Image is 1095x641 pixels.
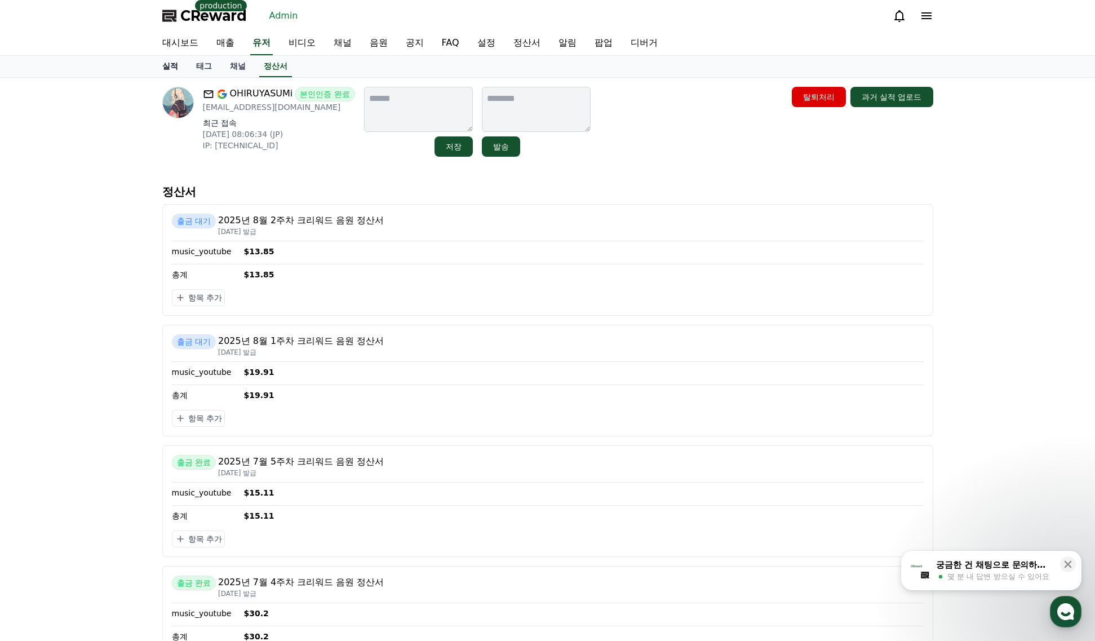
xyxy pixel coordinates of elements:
[172,246,240,257] p: music_youtube
[162,7,247,25] a: CReward
[218,227,384,236] p: [DATE] 발급
[244,390,924,401] p: $19.91
[162,184,933,200] p: 정산서
[850,87,933,107] button: 과거 실적 업로드
[361,32,397,55] a: 음원
[230,87,293,101] span: OHIRUYASUMi
[244,366,300,378] p: $19.91
[280,32,325,55] a: 비디오
[162,87,194,118] img: profile image
[180,7,247,25] span: CReward
[504,32,549,55] a: 정산서
[203,140,355,151] p: IP: [TECHNICAL_ID]
[172,366,240,378] p: music_youtube
[482,136,520,157] button: 발송
[74,357,145,386] a: 대화
[153,56,187,77] a: 실적
[244,510,924,521] p: $15.11
[468,32,504,55] a: 설정
[174,374,188,383] span: 설정
[172,608,240,619] p: music_youtube
[172,390,240,401] p: 총계
[259,56,292,77] a: 정산서
[792,87,846,107] button: 탈퇴처리
[145,357,216,386] a: 설정
[397,32,433,55] a: 공지
[172,289,225,306] button: 항목 추가
[153,32,207,55] a: 대시보드
[218,214,384,227] p: 2025년 8월 2주차 크리워드 음원 정산서
[218,589,384,598] p: [DATE] 발급
[172,487,240,498] p: music_youtube
[172,576,216,590] span: 출금 완료
[172,510,240,521] p: 총계
[265,7,303,25] a: Admin
[586,32,622,55] a: 팝업
[221,56,255,77] a: 채널
[172,455,216,470] span: 출금 완료
[244,246,300,257] p: $13.85
[244,608,300,619] p: $30.2
[203,117,355,129] p: 최근 접속
[218,334,384,348] p: 2025년 8월 1주차 크리워드 음원 정산서
[187,56,221,77] a: 태그
[622,32,667,55] a: 디버거
[218,348,384,357] p: [DATE] 발급
[218,468,384,478] p: [DATE] 발급
[549,32,586,55] a: 알림
[203,101,355,113] p: [EMAIL_ADDRESS][DOMAIN_NAME]
[435,136,473,157] button: 저장
[244,269,924,280] p: $13.85
[218,576,384,589] p: 2025년 7월 4주차 크리워드 음원 정산서
[295,87,354,101] span: 본인인증 완료
[172,410,225,427] button: 항목 추가
[218,455,384,468] p: 2025년 7월 5주차 크리워드 음원 정산서
[172,269,240,280] p: 총계
[203,129,355,140] p: [DATE] 08:06:34 (JP)
[103,375,117,384] span: 대화
[207,32,243,55] a: 매출
[36,374,42,383] span: 홈
[433,32,468,55] a: FAQ
[172,531,225,547] button: 항목 추가
[3,357,74,386] a: 홈
[325,32,361,55] a: 채널
[172,214,216,228] span: 출금 대기
[250,32,273,55] a: 유저
[244,487,300,498] p: $15.11
[172,334,216,349] span: 출금 대기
